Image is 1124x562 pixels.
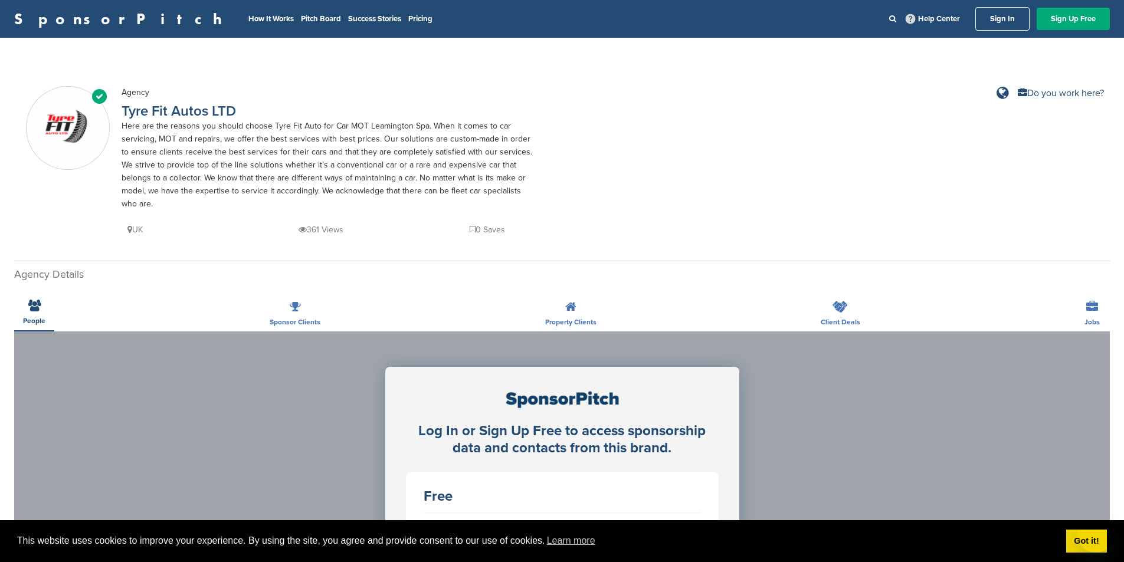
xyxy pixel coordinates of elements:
[127,222,143,237] p: UK
[27,87,109,170] img: Sponsorpitch & Tyre Fit Autos LTD
[975,7,1030,31] a: Sign In
[545,532,597,550] a: learn more about cookies
[424,517,701,554] li: Access exclusive brand database and sponsorship deal analytics
[270,318,320,326] span: Sponsor Clients
[408,14,432,24] a: Pricing
[122,120,535,211] div: Here are the reasons you should choose Tyre Fit Auto for Car MOT Leamington Spa. When it comes to...
[406,423,719,457] div: Log In or Sign Up Free to access sponsorship data and contacts from this brand.
[14,11,230,27] a: SponsorPitch
[14,267,1110,282] h2: Agency Details
[1018,88,1104,98] a: Do you work here?
[903,12,962,26] a: Help Center
[248,14,294,24] a: How It Works
[122,103,236,120] a: Tyre Fit Autos LTD
[1037,8,1110,30] a: Sign Up Free
[1084,318,1100,326] span: Jobs
[424,489,701,504] div: Free
[17,532,1057,550] span: This website uses cookies to improve your experience. By using the site, you agree and provide co...
[348,14,401,24] a: Success Stories
[23,317,45,324] span: People
[470,222,505,237] p: 0 Saves
[122,86,535,99] div: Agency
[545,318,597,326] span: Property Clients
[299,222,343,237] p: 361 Views
[821,318,860,326] span: Client Deals
[1077,515,1115,553] iframe: Button to launch messaging window
[301,14,341,24] a: Pitch Board
[1066,530,1107,553] a: dismiss cookie message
